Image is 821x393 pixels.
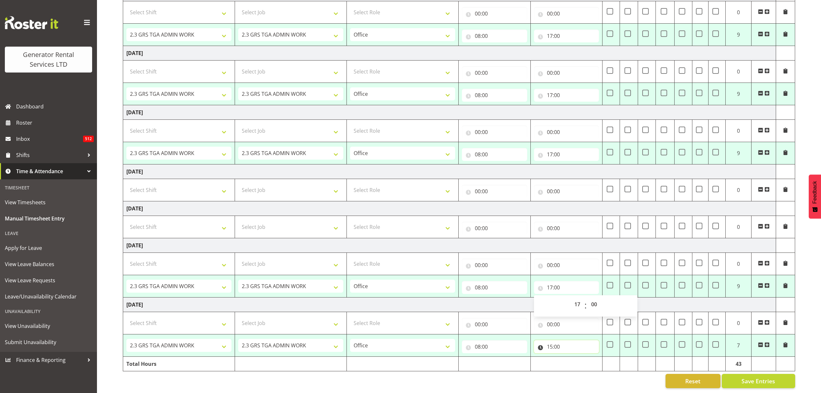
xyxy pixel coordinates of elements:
input: Click to select... [534,89,599,102]
a: View Unavailability [2,318,95,334]
a: Manual Timesheet Entry [2,210,95,227]
td: 0 [726,119,752,142]
div: Generator Rental Services LTD [11,50,86,69]
span: Submit Unavailability [5,337,92,347]
td: 0 [726,1,752,23]
span: Feedback [812,181,818,204]
input: Click to select... [462,148,527,161]
input: Click to select... [462,89,527,102]
td: 9 [726,83,752,105]
span: Leave/Unavailability Calendar [5,292,92,301]
td: [DATE] [123,201,776,216]
input: Click to select... [462,318,527,331]
button: Feedback - Show survey [809,174,821,219]
img: Rosterit website logo [5,16,58,29]
span: Dashboard [16,102,94,111]
span: View Leave Balances [5,259,92,269]
span: Save Entries [741,377,775,385]
input: Click to select... [462,126,527,139]
input: Click to select... [534,126,599,139]
button: Reset [666,374,720,388]
input: Click to select... [534,222,599,235]
input: Click to select... [534,7,599,20]
input: Click to select... [534,29,599,42]
td: 0 [726,60,752,83]
td: 0 [726,216,752,238]
span: Finance & Reporting [16,355,84,365]
span: View Timesheets [5,197,92,207]
td: 0 [726,312,752,334]
input: Click to select... [534,318,599,331]
input: Click to select... [534,340,599,353]
td: [DATE] [123,297,776,312]
span: Time & Attendance [16,166,84,176]
td: 9 [726,275,752,297]
input: Click to select... [462,7,527,20]
input: Click to select... [462,66,527,79]
td: Total Hours [123,356,235,371]
td: 9 [726,142,752,164]
input: Click to select... [462,29,527,42]
input: Click to select... [534,281,599,294]
span: Apply for Leave [5,243,92,253]
input: Click to select... [462,185,527,198]
span: Manual Timesheet Entry [5,214,92,223]
td: [DATE] [123,164,776,179]
input: Click to select... [534,148,599,161]
input: Click to select... [462,222,527,235]
a: Leave/Unavailability Calendar [2,288,95,305]
div: Leave [2,227,95,240]
span: View Leave Requests [5,275,92,285]
input: Click to select... [534,259,599,272]
input: Click to select... [462,340,527,353]
span: Inbox [16,134,83,144]
a: View Timesheets [2,194,95,210]
input: Click to select... [534,185,599,198]
span: Roster [16,118,94,128]
input: Click to select... [462,259,527,272]
span: View Unavailability [5,321,92,331]
span: Shifts [16,150,84,160]
td: [DATE] [123,238,776,253]
div: Unavailability [2,305,95,318]
span: : [584,298,587,314]
td: 0 [726,253,752,275]
a: Submit Unavailability [2,334,95,350]
a: View Leave Requests [2,272,95,288]
span: 512 [83,136,94,142]
button: Save Entries [722,374,795,388]
div: Timesheet [2,181,95,194]
td: [DATE] [123,105,776,119]
a: View Leave Balances [2,256,95,272]
span: Reset [685,377,700,385]
a: Apply for Leave [2,240,95,256]
td: 9 [726,23,752,46]
td: 0 [726,179,752,201]
td: 7 [726,334,752,356]
td: 43 [726,356,752,371]
input: Click to select... [462,281,527,294]
input: Click to select... [534,66,599,79]
td: [DATE] [123,46,776,60]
